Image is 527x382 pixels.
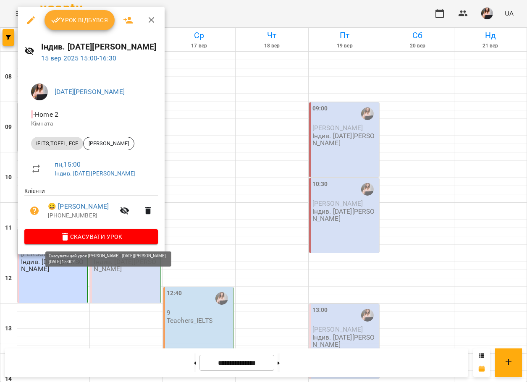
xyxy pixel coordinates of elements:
a: 😀 [PERSON_NAME] [48,201,109,212]
span: Урок відбувся [51,15,108,25]
span: IELTS,TOEFL, FCE [31,140,83,147]
a: Індив. [DATE][PERSON_NAME] [55,170,136,177]
a: [DATE][PERSON_NAME] [55,88,125,96]
h6: Індив. [DATE][PERSON_NAME] [41,40,158,53]
p: Кімната [31,120,151,128]
div: [PERSON_NAME] [83,137,134,150]
span: Скасувати Урок [31,232,151,242]
button: Скасувати Урок [24,229,158,244]
a: 15 вер 2025 15:00-16:30 [41,54,116,62]
img: ee17c4d82a51a8e023162b2770f32a64.jpg [31,84,48,100]
span: [PERSON_NAME] [84,140,134,147]
a: пн , 15:00 [55,160,81,168]
p: [PHONE_NUMBER] [48,212,115,220]
button: Урок відбувся [45,10,115,30]
ul: Клієнти [24,187,158,229]
button: Візит ще не сплачено. Додати оплату? [24,201,45,221]
span: - Home 2 [31,110,60,118]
